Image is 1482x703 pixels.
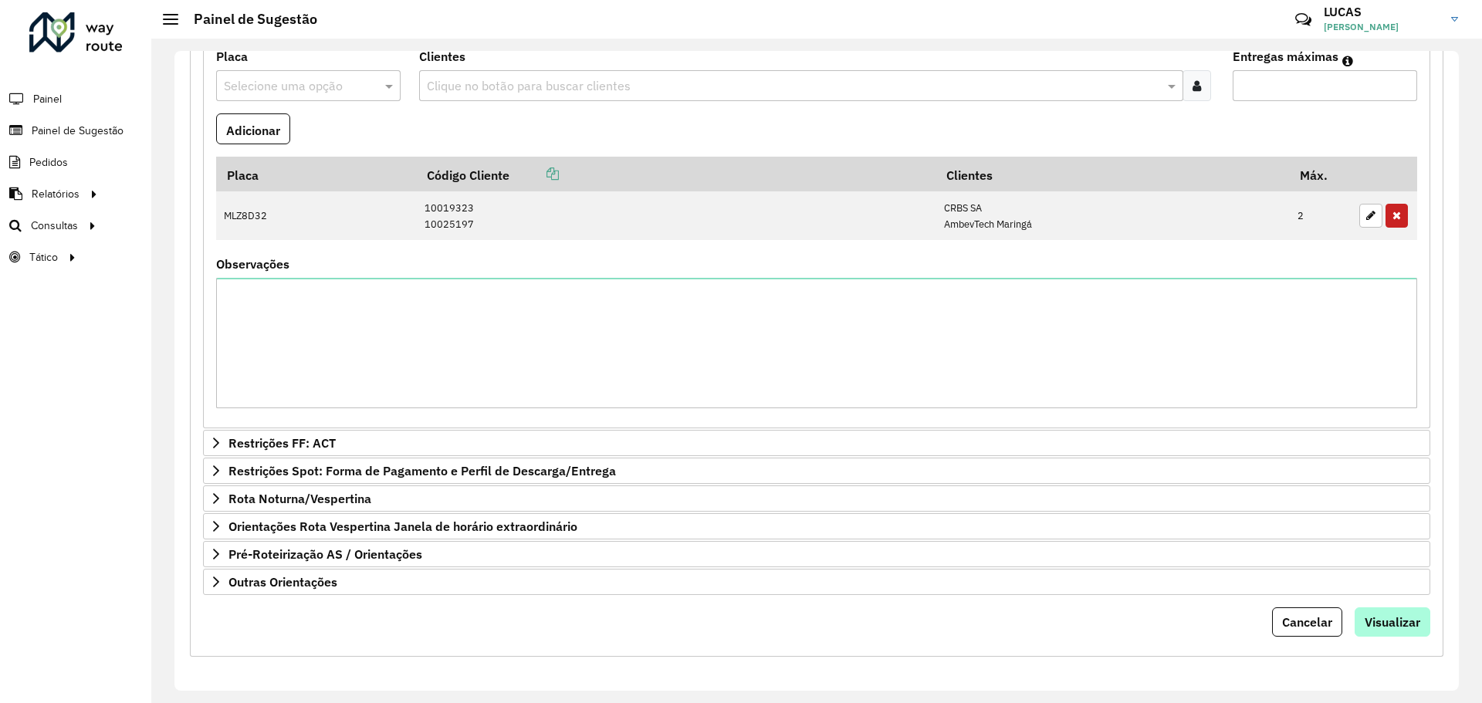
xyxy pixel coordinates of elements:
[203,541,1430,567] a: Pré-Roteirização AS / Orientações
[1233,49,1338,64] font: Entregas máximas
[32,125,123,137] font: Painel de Sugestão
[203,44,1430,429] div: Mapas Sugeridos: Placa-Cliente
[1355,607,1430,637] button: Visualizar
[227,167,259,183] font: Placa
[427,167,509,183] font: Código Cliente
[1287,3,1320,36] a: Contato Rápido
[946,167,993,183] font: Clientes
[29,157,68,168] font: Pedidos
[1282,614,1332,630] font: Cancelar
[203,430,1430,456] a: Restrições FF: ACT
[224,209,267,222] font: MLZ8D32
[228,574,337,590] font: Outras Orientações
[1272,607,1342,637] button: Cancelar
[31,220,78,232] font: Consultas
[203,513,1430,539] a: Orientações Rota Vespertina Janela de horário extraordinário
[228,463,616,478] font: Restrições Spot: Forma de Pagamento e Perfil de Descarga/Entrega
[228,546,422,562] font: Pré-Roteirização AS / Orientações
[33,93,62,105] font: Painel
[32,188,80,200] font: Relatórios
[203,485,1430,512] a: Rota Noturna/Vespertina
[228,519,577,534] font: Orientações Rota Vespertina Janela de horário extraordinário
[1365,614,1420,630] font: Visualizar
[944,201,982,215] font: CRBS SA
[194,10,317,28] font: Painel de Sugestão
[203,569,1430,595] a: Outras Orientações
[419,49,465,64] font: Clientes
[216,49,248,64] font: Placa
[1342,55,1353,67] em: Máximo de clientes que serão colocados na mesma rota com os clientes informados
[944,218,1032,231] font: AmbevTech Maringá
[509,166,559,181] a: Copiar
[226,122,280,137] font: Adicionar
[228,491,371,506] font: Rota Noturna/Vespertina
[425,201,474,215] font: 10019323
[425,218,474,231] font: 10025197
[1298,209,1304,222] font: 2
[216,113,290,145] button: Adicionar
[203,458,1430,484] a: Restrições Spot: Forma de Pagamento e Perfil de Descarga/Entrega
[228,435,336,451] font: Restrições FF: ACT
[216,256,289,272] font: Observações
[1324,4,1362,19] font: LUCAS
[1324,21,1399,32] font: [PERSON_NAME]
[1300,167,1328,183] font: Máx.
[29,252,58,263] font: Tático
